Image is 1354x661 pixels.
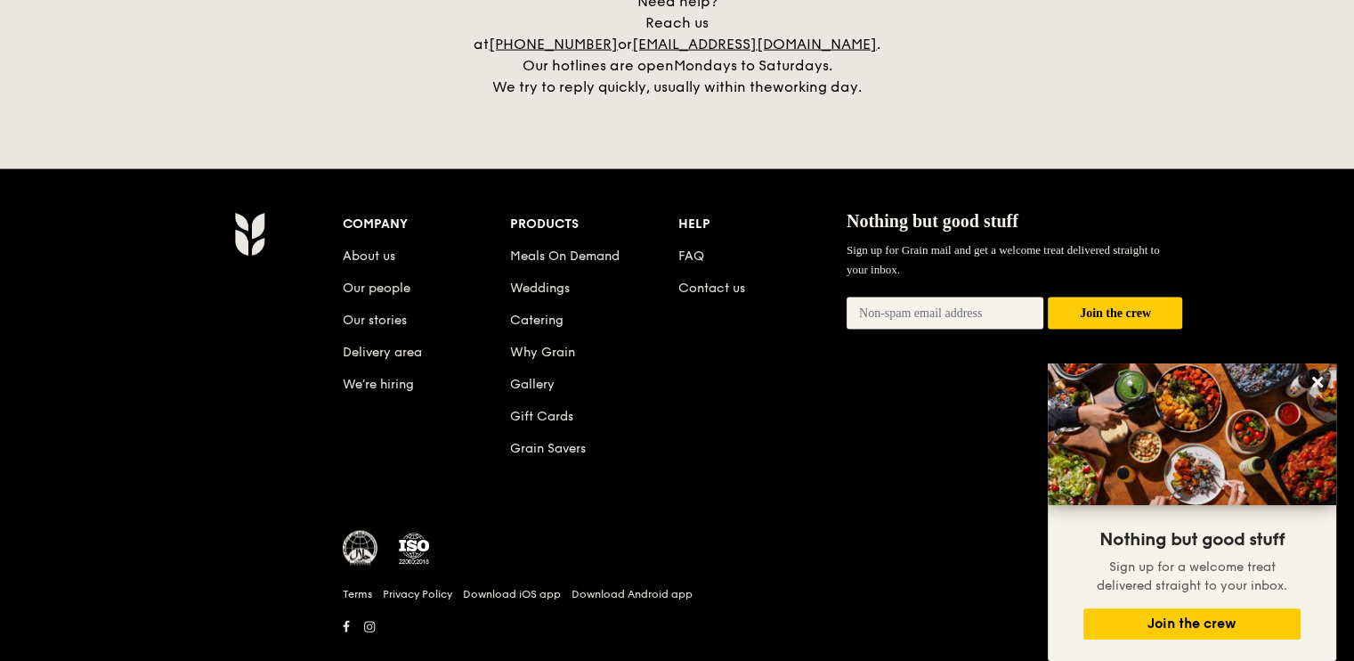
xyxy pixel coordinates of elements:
a: Contact us [678,281,745,296]
h6: Revision [165,640,1190,654]
a: Our people [343,281,410,296]
span: Sign up for a welcome treat delivered straight to your inbox. [1097,559,1287,593]
a: Catering [510,313,563,328]
a: Why Grain [510,345,575,360]
span: Nothing but good stuff [1099,529,1285,551]
a: Gift Cards [510,409,573,424]
span: Nothing but good stuff [847,211,1018,231]
div: Products [510,212,678,237]
img: DSC07876-Edit02-Large.jpeg [1048,363,1336,505]
div: Help [678,212,847,237]
a: FAQ [678,249,704,264]
span: working day. [773,78,862,95]
span: Mondays to Saturdays. [674,57,832,74]
a: Delivery area [343,345,422,360]
a: We’re hiring [343,377,414,392]
a: [EMAIL_ADDRESS][DOMAIN_NAME] [632,36,877,53]
a: Privacy Policy [383,587,452,601]
button: Join the crew [1083,608,1301,640]
button: Close [1303,368,1332,396]
button: Join the crew [1048,298,1182,330]
img: ISO Certified [396,531,432,567]
a: Gallery [510,377,555,392]
a: Meals On Demand [510,249,620,264]
img: MUIS Halal Certified [343,531,378,567]
a: Weddings [510,281,570,296]
a: Grain Savers [510,441,586,456]
a: Download Android app [572,587,693,601]
div: Company [343,212,511,237]
a: Terms [343,587,372,601]
img: AYc88T3wAAAABJRU5ErkJggg== [234,212,265,257]
a: Download iOS app [463,587,561,601]
a: [PHONE_NUMBER] [489,36,618,53]
input: Non-spam email address [847,298,1044,330]
a: Our stories [343,313,407,328]
span: Sign up for Grain mail and get a welcome treat delivered straight to your inbox. [847,243,1160,276]
a: About us [343,249,395,264]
